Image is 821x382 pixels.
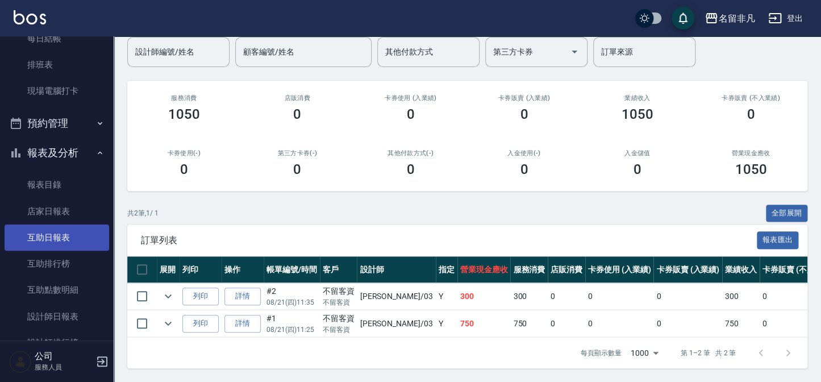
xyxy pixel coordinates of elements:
h3: 0 [520,161,528,177]
h2: 卡券販賣 (入業績) [481,94,568,102]
button: 報表匯出 [757,231,799,249]
p: 共 2 筆, 1 / 1 [127,208,159,218]
button: expand row [160,315,177,332]
td: 300 [510,283,548,310]
h3: 0 [293,106,301,122]
h2: 其他付款方式(-) [368,150,454,157]
a: 設計師排行榜 [5,330,109,356]
h3: 0 [180,161,188,177]
p: 08/21 (四) 11:25 [266,325,317,335]
a: 店家日報表 [5,198,109,225]
th: 營業現金應收 [457,256,511,283]
button: 預約管理 [5,109,109,138]
a: 每日結帳 [5,26,109,52]
h3: 1050 [622,106,653,122]
th: 帳單編號/時間 [264,256,320,283]
td: 0 [653,283,722,310]
h3: 0 [407,161,415,177]
h2: 卡券使用 (入業績) [368,94,454,102]
button: 列印 [182,288,219,305]
td: 0 [585,310,654,337]
h3: 1050 [168,106,200,122]
th: 業績收入 [722,256,760,283]
h3: 1050 [735,161,766,177]
a: 設計師日報表 [5,304,109,330]
h3: 0 [747,106,755,122]
p: 第 1–2 筆 共 2 筆 [681,348,736,358]
td: Y [436,283,457,310]
td: #2 [264,283,320,310]
td: 750 [722,310,760,337]
a: 互助點數明細 [5,277,109,303]
p: 每頁顯示數量 [581,348,622,358]
td: 750 [457,310,511,337]
h3: 0 [293,161,301,177]
a: 現場電腦打卡 [5,78,109,104]
div: 不留客資 [323,285,355,297]
td: Y [436,310,457,337]
th: 操作 [222,256,264,283]
div: 不留客資 [323,313,355,325]
td: 0 [548,283,585,310]
a: 詳情 [224,315,261,333]
a: 互助日報表 [5,225,109,251]
h2: 入金儲值 [594,150,681,157]
a: 詳情 [224,288,261,305]
div: 1000 [626,338,662,368]
h3: 0 [407,106,415,122]
button: save [672,7,694,30]
h2: 第三方卡券(-) [255,150,341,157]
th: 列印 [180,256,222,283]
button: 名留非凡 [700,7,759,30]
button: expand row [160,288,177,305]
th: 設計師 [357,256,435,283]
td: 300 [722,283,760,310]
h3: 0 [634,161,641,177]
th: 卡券使用 (入業績) [585,256,654,283]
td: 300 [457,283,511,310]
button: 報表及分析 [5,138,109,168]
td: 0 [653,310,722,337]
th: 卡券販賣 (入業績) [653,256,722,283]
th: 服務消費 [510,256,548,283]
a: 排班表 [5,52,109,78]
span: 訂單列表 [141,235,757,246]
th: 店販消費 [548,256,585,283]
th: 展開 [157,256,180,283]
h2: 業績收入 [594,94,681,102]
td: 0 [548,310,585,337]
p: 服務人員 [35,362,93,372]
a: 互助排行榜 [5,251,109,277]
td: [PERSON_NAME] /03 [357,283,435,310]
button: 登出 [764,8,807,29]
img: Person [9,350,32,373]
p: 08/21 (四) 11:35 [266,297,317,308]
p: 不留客資 [323,325,355,335]
button: 全部展開 [766,205,808,222]
img: Logo [14,10,46,24]
h2: 卡券販賣 (不入業績) [708,94,794,102]
a: 報表目錄 [5,172,109,198]
h3: 服務消費 [141,94,227,102]
td: [PERSON_NAME] /03 [357,310,435,337]
td: 750 [510,310,548,337]
th: 指定 [436,256,457,283]
h2: 店販消費 [255,94,341,102]
p: 不留客資 [323,297,355,308]
h2: 營業現金應收 [708,150,794,157]
h3: 0 [520,106,528,122]
h2: 卡券使用(-) [141,150,227,157]
h5: 公司 [35,351,93,362]
th: 客戶 [320,256,357,283]
div: 名留非凡 [718,11,755,26]
button: 列印 [182,315,219,333]
h2: 入金使用(-) [481,150,568,157]
button: Open [565,43,584,61]
td: 0 [585,283,654,310]
a: 報表匯出 [757,234,799,245]
td: #1 [264,310,320,337]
